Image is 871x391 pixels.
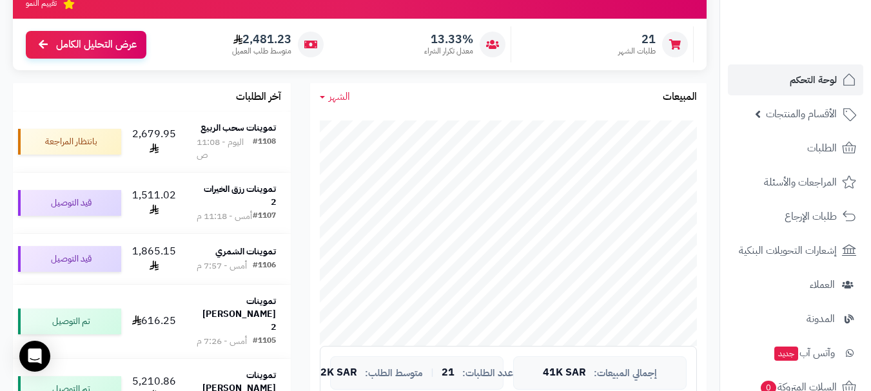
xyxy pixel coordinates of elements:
span: الطلبات [807,139,837,157]
td: 616.25 [126,285,182,358]
span: 21 [618,32,656,46]
div: قيد التوصيل [18,246,121,272]
span: | [431,368,434,377]
h3: آخر الطلبات [236,91,281,103]
div: أمس - 11:18 م [197,210,252,223]
a: الشهر [320,90,350,104]
strong: تموينات رزق الخيرات 2 [204,182,276,209]
div: بانتظار المراجعة [18,129,121,155]
span: العملاء [810,276,835,294]
div: قيد التوصيل [18,190,121,216]
a: عرض التحليل الكامل [26,31,146,59]
div: #1105 [253,335,276,348]
a: المراجعات والأسئلة [728,167,863,198]
strong: تموينات الشمري [215,245,276,258]
span: لوحة التحكم [790,71,837,89]
td: 1,865.15 [126,234,182,284]
span: الأقسام والمنتجات [766,105,837,123]
div: اليوم - 11:08 ص [197,136,253,162]
span: متوسط الطلب: [365,368,423,379]
strong: تموينات [PERSON_NAME] 2 [202,294,276,334]
span: 41K SAR [543,367,586,379]
span: عرض التحليل الكامل [56,37,137,52]
a: العملاء [728,269,863,300]
span: 2K SAR [320,367,357,379]
a: إشعارات التحويلات البنكية [728,235,863,266]
span: وآتس آب [773,344,835,362]
strong: تموينات سحب الربيع [201,121,276,135]
span: جديد [774,347,798,361]
img: logo-2.png [783,10,859,37]
a: المدونة [728,303,863,334]
td: 2,679.95 [126,111,182,172]
span: 21 [442,367,455,379]
span: المراجعات والأسئلة [764,173,837,191]
div: أمس - 7:26 م [197,335,247,348]
div: تم التوصيل [18,309,121,334]
a: لوحة التحكم [728,64,863,95]
div: أمس - 7:57 م [197,260,247,272]
a: طلبات الإرجاع [728,201,863,232]
a: الطلبات [728,133,863,164]
span: عدد الطلبات: [462,368,513,379]
span: 2,481.23 [232,32,291,46]
span: 13.33% [424,32,473,46]
td: 1,511.02 [126,173,182,233]
div: #1108 [253,136,276,162]
div: Open Intercom Messenger [19,341,50,372]
span: طلبات الشهر [618,46,656,57]
div: #1106 [253,260,276,272]
span: المدونة [807,310,835,328]
span: إجمالي المبيعات: [594,368,657,379]
span: متوسط طلب العميل [232,46,291,57]
span: معدل تكرار الشراء [424,46,473,57]
a: وآتس آبجديد [728,338,863,368]
span: طلبات الإرجاع [785,207,837,225]
h3: المبيعات [663,91,697,103]
div: #1107 [253,210,276,223]
span: الشهر [329,89,350,104]
span: إشعارات التحويلات البنكية [739,242,837,260]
